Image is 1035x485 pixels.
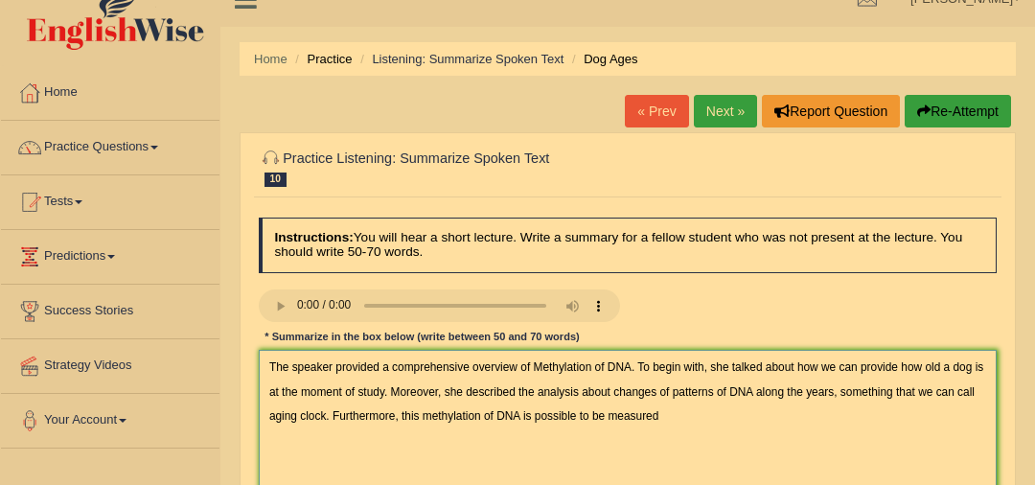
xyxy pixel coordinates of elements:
[1,394,219,442] a: Your Account
[567,50,638,68] li: Dog Ages
[762,95,900,127] button: Report Question
[290,50,352,68] li: Practice
[254,52,287,66] a: Home
[372,52,563,66] a: Listening: Summarize Spoken Text
[264,173,287,187] span: 10
[1,230,219,278] a: Predictions
[905,95,1011,127] button: Re-Attempt
[1,175,219,223] a: Tests
[259,218,998,272] h4: You will hear a short lecture. Write a summary for a fellow student who was not present at the le...
[1,339,219,387] a: Strategy Videos
[259,330,586,346] div: * Summarize in the box below (write between 50 and 70 words)
[1,66,219,114] a: Home
[1,121,219,169] a: Practice Questions
[259,147,717,187] h2: Practice Listening: Summarize Spoken Text
[1,285,219,333] a: Success Stories
[625,95,688,127] a: « Prev
[274,230,353,244] b: Instructions:
[694,95,757,127] a: Next »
